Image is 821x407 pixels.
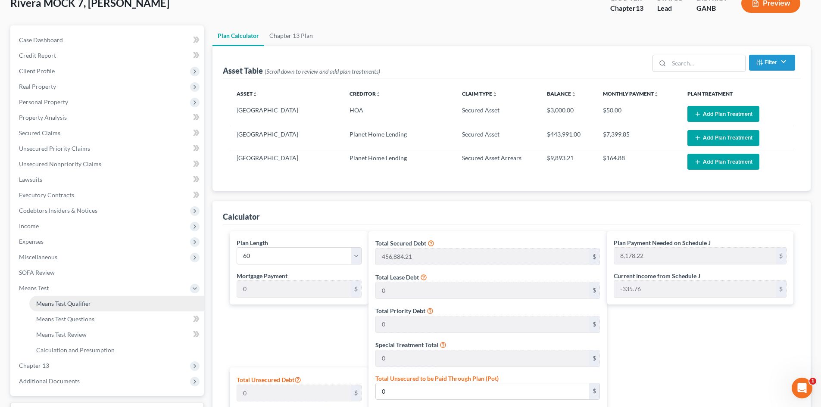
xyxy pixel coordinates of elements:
label: Current Income from Schedule J [614,271,700,280]
button: Add Plan Treatment [687,154,759,170]
div: GANB [696,3,727,13]
span: Unsecured Priority Claims [19,145,90,152]
span: Means Test Review [36,331,87,338]
a: Case Dashboard [12,32,204,48]
div: $ [589,316,599,332]
span: Credit Report [19,52,56,59]
span: Codebtors Insiders & Notices [19,207,97,214]
input: 0.00 [614,281,776,297]
td: [GEOGRAPHIC_DATA] [230,150,343,174]
span: Additional Documents [19,377,80,385]
span: SOFA Review [19,269,55,276]
a: Plan Calculator [212,25,264,46]
a: Claim Typeunfold_more [462,90,497,97]
input: 0.00 [376,383,589,400]
a: Means Test Review [29,327,204,342]
a: Executory Contracts [12,187,204,203]
td: $50.00 [596,103,681,126]
label: Total Secured Debt [375,239,426,248]
a: Unsecured Priority Claims [12,141,204,156]
label: Plan Length [237,238,268,247]
a: Credit Report [12,48,204,63]
span: Chapter 13 [19,362,49,369]
span: 1 [809,378,816,385]
td: Secured Asset Arrears [455,150,540,174]
label: Total Unsecured Debt [237,374,301,385]
div: Lead [657,3,683,13]
td: $3,000.00 [540,103,596,126]
span: (Scroll down to review and add plan treatments) [265,68,380,75]
div: $ [589,383,599,400]
div: $ [589,350,599,367]
input: 0.00 [614,248,776,264]
a: Chapter 13 Plan [264,25,318,46]
span: Means Test Qualifier [36,300,91,307]
a: Lawsuits [12,172,204,187]
div: $ [776,248,786,264]
label: Total Priority Debt [375,306,425,315]
span: Means Test [19,284,49,292]
td: HOA [343,103,456,126]
div: Asset Table [223,65,380,76]
td: Secured Asset [455,126,540,150]
div: Calculator [223,211,259,222]
a: Secured Claims [12,125,204,141]
span: Real Property [19,83,56,90]
label: Special Treatment Total [375,340,438,349]
a: Property Analysis [12,110,204,125]
span: Executory Contracts [19,191,74,199]
td: Secured Asset [455,103,540,126]
a: SOFA Review [12,265,204,280]
i: unfold_more [571,92,576,97]
a: Means Test Questions [29,311,204,327]
span: Property Analysis [19,114,67,121]
a: Balanceunfold_more [547,90,576,97]
a: Assetunfold_more [237,90,258,97]
div: $ [351,281,361,297]
a: Creditorunfold_more [350,90,381,97]
i: unfold_more [654,92,659,97]
label: Plan Payment Needed on Schedule J [614,238,711,247]
input: 0.00 [237,385,351,401]
td: Planet Home Lending [343,126,456,150]
div: $ [776,281,786,297]
input: 0.00 [237,281,351,297]
th: Plan Treatment [681,85,793,103]
span: Income [19,222,39,230]
span: Means Test Questions [36,315,94,323]
i: unfold_more [253,92,258,97]
span: Secured Claims [19,129,60,137]
span: Expenses [19,238,44,245]
a: Calculation and Presumption [29,342,204,358]
td: [GEOGRAPHIC_DATA] [230,126,343,150]
td: [GEOGRAPHIC_DATA] [230,103,343,126]
input: 0.00 [376,249,589,265]
td: Planet Home Lending [343,150,456,174]
a: Monthly Paymentunfold_more [603,90,659,97]
td: $9,893.21 [540,150,596,174]
td: $7,399.85 [596,126,681,150]
span: Client Profile [19,67,55,75]
div: $ [589,282,599,298]
div: Chapter [610,3,643,13]
a: Unsecured Nonpriority Claims [12,156,204,172]
label: Mortgage Payment [237,271,287,280]
span: Personal Property [19,98,68,106]
iframe: Intercom live chat [792,378,812,398]
td: $164.88 [596,150,681,174]
span: Lawsuits [19,176,42,183]
input: 0.00 [376,316,589,332]
span: 13 [636,4,643,12]
span: Miscellaneous [19,253,57,261]
div: $ [351,385,361,401]
button: Filter [749,55,795,71]
button: Add Plan Treatment [687,106,759,122]
input: 0.00 [376,350,589,367]
i: unfold_more [376,92,381,97]
span: Case Dashboard [19,36,63,43]
span: Unsecured Nonpriority Claims [19,160,101,168]
input: Search... [669,55,745,71]
a: Means Test Qualifier [29,296,204,311]
i: unfold_more [492,92,497,97]
div: $ [589,249,599,265]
